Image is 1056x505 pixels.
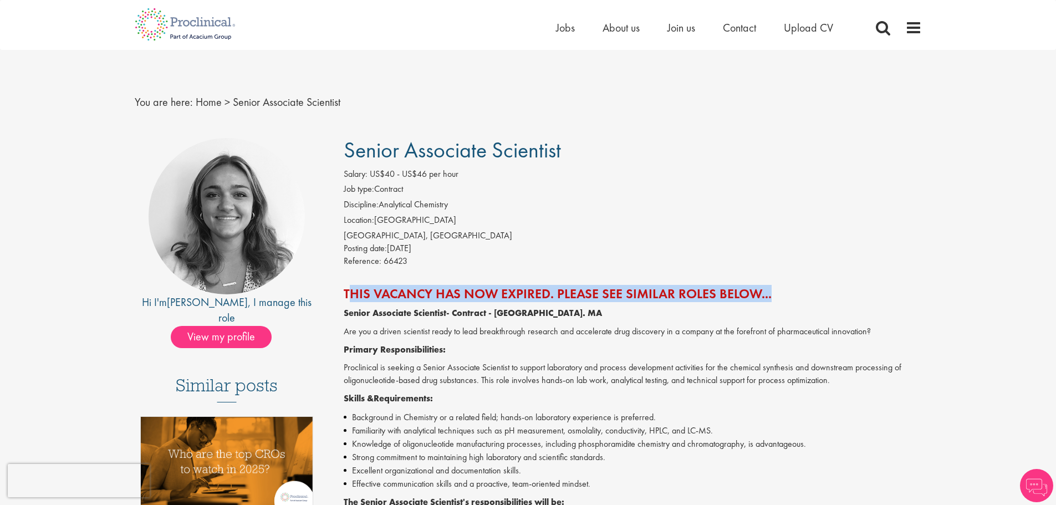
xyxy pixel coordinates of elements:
span: View my profile [171,326,272,348]
span: 66423 [384,255,407,267]
li: Contract [344,183,922,198]
a: About us [603,21,640,35]
span: You are here: [135,95,193,109]
label: Salary: [344,168,368,181]
img: imeage of recruiter Jackie Cerchio [149,138,305,294]
span: > [225,95,230,109]
strong: Requirements: [374,392,433,404]
li: Familiarity with analytical techniques such as pH measurement, osmolality, conductivity, HPLC, an... [344,424,922,437]
h3: Similar posts [176,376,278,402]
a: Contact [723,21,756,35]
div: [DATE] [344,242,922,255]
li: Analytical Chemistry [344,198,922,214]
a: breadcrumb link [196,95,222,109]
a: Jobs [556,21,575,35]
span: US$40 - US$46 per hour [370,168,458,180]
li: Strong commitment to maintaining high laboratory and scientific standards. [344,451,922,464]
img: Chatbot [1020,469,1053,502]
a: Join us [667,21,695,35]
div: Hi I'm , I manage this role [135,294,319,326]
label: Location: [344,214,374,227]
li: Background in Chemistry or a related field; hands-on laboratory experience is preferred. [344,411,922,424]
span: Senior Associate Scientist [233,95,340,109]
strong: Skills & [344,392,374,404]
li: Knowledge of oligonucleotide manufacturing processes, including phosphoramidite chemistry and chr... [344,437,922,451]
strong: - Contract - [GEOGRAPHIC_DATA]. MA [446,307,602,319]
label: Discipline: [344,198,379,211]
a: Upload CV [784,21,833,35]
label: Reference: [344,255,381,268]
label: Job type: [344,183,374,196]
a: View my profile [171,328,283,343]
strong: Primary Responsibilities: [344,344,446,355]
p: Are you a driven scientist ready to lead breakthrough research and accelerate drug discovery in a... [344,325,922,338]
h2: This vacancy has now expired. Please see similar roles below... [344,287,922,301]
li: Effective communication skills and a proactive, team-oriented mindset. [344,477,922,491]
strong: Senior Associate Scientist [344,307,446,319]
a: [PERSON_NAME] [167,295,248,309]
li: Excellent organizational and documentation skills. [344,464,922,477]
iframe: reCAPTCHA [8,464,150,497]
div: [GEOGRAPHIC_DATA], [GEOGRAPHIC_DATA] [344,229,922,242]
li: [GEOGRAPHIC_DATA] [344,214,922,229]
span: Senior Associate Scientist [344,136,561,164]
span: Posting date: [344,242,387,254]
p: Proclinical is seeking a Senior Associate Scientist to support laboratory and process development... [344,361,922,387]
